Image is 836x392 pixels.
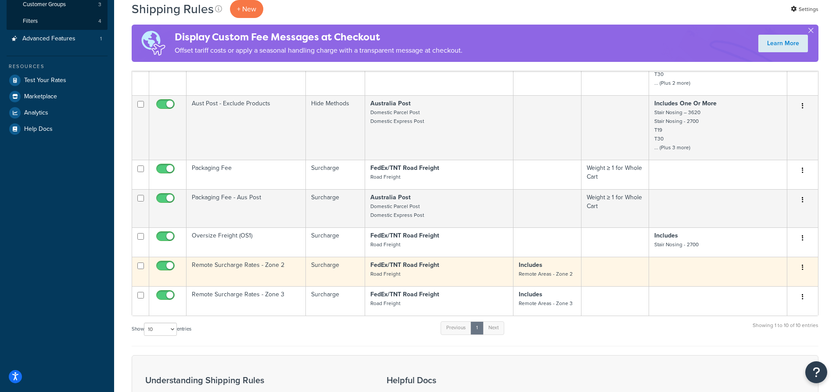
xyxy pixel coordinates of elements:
small: Domestic Parcel Post Domestic Express Post [370,108,424,125]
a: 1 [470,321,484,334]
strong: Australia Post [370,193,411,202]
td: Packaging Fee [187,160,306,189]
small: Stair Nosing - 2700 [654,241,699,248]
span: Customer Groups [23,1,66,8]
small: Domestic Parcel Post Domestic Express Post [370,202,424,219]
h3: Understanding Shipping Rules [145,375,365,385]
strong: Includes [519,260,542,270]
small: Road Freight [370,270,400,278]
td: Aust Post - Exclude Products [187,95,306,160]
select: Showentries [144,323,177,336]
td: Weight ≥ 1 for Whole Cart [581,160,649,189]
strong: Includes One Or More [654,99,717,108]
small: Road Freight [370,173,400,181]
strong: FedEx/TNT Road Freight [370,260,439,270]
td: Oversize Freight (OS1) [187,227,306,257]
h3: Helpful Docs [387,375,531,385]
img: duties-banner-06bc72dcb5fe05cb3f9472aba00be2ae8eb53ab6f0d8bb03d382ba314ac3c341.png [132,25,175,62]
td: Remote Surcharge Rates - Zone 2 [187,257,306,286]
strong: FedEx/TNT Road Freight [370,231,439,240]
span: 1 [100,35,102,43]
a: Test Your Rates [7,72,108,88]
a: Help Docs [7,121,108,137]
a: Filters 4 [7,13,108,29]
span: Advanced Features [22,35,75,43]
li: Advanced Features [7,31,108,47]
small: Road Freight [370,241,400,248]
small: Road Freight [370,299,400,307]
h1: Shipping Rules [132,0,214,18]
span: Analytics [24,109,48,117]
td: Hide Methods [306,95,365,160]
small: Stair Nosing – 3620 Stair Nosing - 2700 T19 T30 ... (Plus 3 more) [654,108,700,151]
td: Weight ≥ 1 for Whole Cart [581,189,649,227]
div: Showing 1 to 10 of 10 entries [753,320,818,339]
td: Remote Surcharge Rates - Zone 3 [187,286,306,316]
a: Previous [441,321,471,334]
td: Packaging Fee - Aus Post [187,189,306,227]
td: Surcharge [306,286,365,316]
a: Advanced Features 1 [7,31,108,47]
strong: Australia Post [370,99,411,108]
strong: Includes [519,290,542,299]
span: 3 [98,1,101,8]
td: Surcharge [306,189,365,227]
span: Marketplace [24,93,57,101]
button: Open Resource Center [805,361,827,383]
a: Analytics [7,105,108,121]
label: Show entries [132,323,191,336]
a: Marketplace [7,89,108,104]
div: Resources [7,63,108,70]
span: Help Docs [24,126,53,133]
strong: FedEx/TNT Road Freight [370,290,439,299]
td: Surcharge [306,227,365,257]
span: Test Your Rates [24,77,66,84]
a: Learn More [758,35,808,52]
a: Settings [791,3,818,15]
strong: FedEx/TNT Road Freight [370,163,439,173]
td: Surcharge [306,160,365,189]
td: Surcharge [306,257,365,286]
h4: Display Custom Fee Messages at Checkout [175,30,463,44]
span: 4 [98,18,101,25]
small: Remote Areas - Zone 2 [519,270,573,278]
a: Next [483,321,504,334]
li: Filters [7,13,108,29]
p: Offset tariff costs or apply a seasonal handling charge with a transparent message at checkout. [175,44,463,57]
span: Filters [23,18,38,25]
strong: Includes [654,231,678,240]
small: Remote Areas - Zone 3 [519,299,573,307]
